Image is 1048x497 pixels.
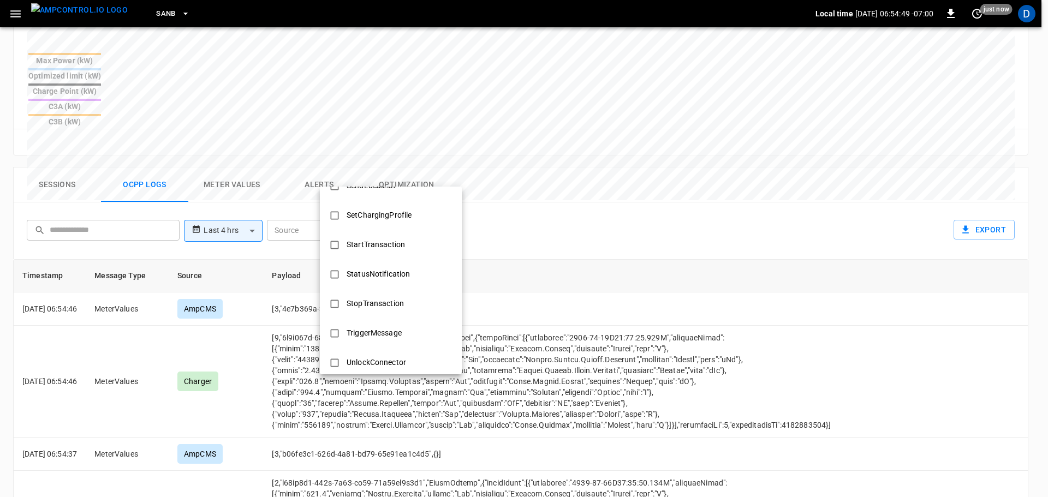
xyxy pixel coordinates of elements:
[340,235,412,255] div: StartTransaction
[340,323,408,343] div: TriggerMessage
[340,264,416,284] div: StatusNotification
[340,294,410,314] div: StopTransaction
[340,205,418,225] div: SetChargingProfile
[340,352,413,373] div: UnlockConnector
